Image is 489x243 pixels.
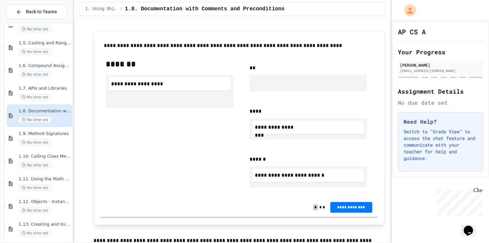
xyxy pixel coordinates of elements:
[400,62,481,68] div: [PERSON_NAME]
[19,108,71,114] span: 1.8. Documentation with Comments and Preconditions
[19,49,51,55] span: No time set
[19,86,71,91] span: 1.7. APIs and Libraries
[19,117,51,123] span: No time set
[19,207,51,214] span: No time set
[19,154,71,159] span: 1.10. Calling Class Methods
[404,118,477,126] h3: Need Help?
[19,199,71,205] span: 1.12. Objects - Instances of Classes
[434,187,482,216] iframe: chat widget
[19,26,51,32] span: No time set
[19,63,71,69] span: 1.6. Compound Assignment Operators
[461,216,482,236] iframe: chat widget
[6,5,67,19] button: Back to Teams
[125,5,285,13] span: 1.8. Documentation with Comments and Preconditions
[398,87,483,96] h2: Assignment Details
[398,27,426,36] h1: AP CS A
[397,3,418,18] div: My Account
[3,3,46,42] div: Chat with us now!Close
[398,47,483,57] h2: Your Progress
[404,128,477,162] p: Switch to "Grade View" to access the chat feature and communicate with your teacher for help and ...
[19,230,51,236] span: No time set
[19,162,51,168] span: No time set
[19,131,71,137] span: 1.9. Method Signatures
[19,94,51,100] span: No time set
[26,8,57,15] span: Back to Teams
[19,139,51,146] span: No time set
[19,185,51,191] span: No time set
[19,222,71,227] span: 1.13. Creating and Initializing Objects: Constructors
[398,99,483,107] div: No due date set
[85,6,117,12] span: 1. Using Objects and Methods
[19,176,71,182] span: 1.11. Using the Math Class
[120,6,122,12] span: /
[19,71,51,78] span: No time set
[400,68,481,73] div: [EMAIL_ADDRESS][DOMAIN_NAME]
[19,40,71,46] span: 1.5. Casting and Ranges of Values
